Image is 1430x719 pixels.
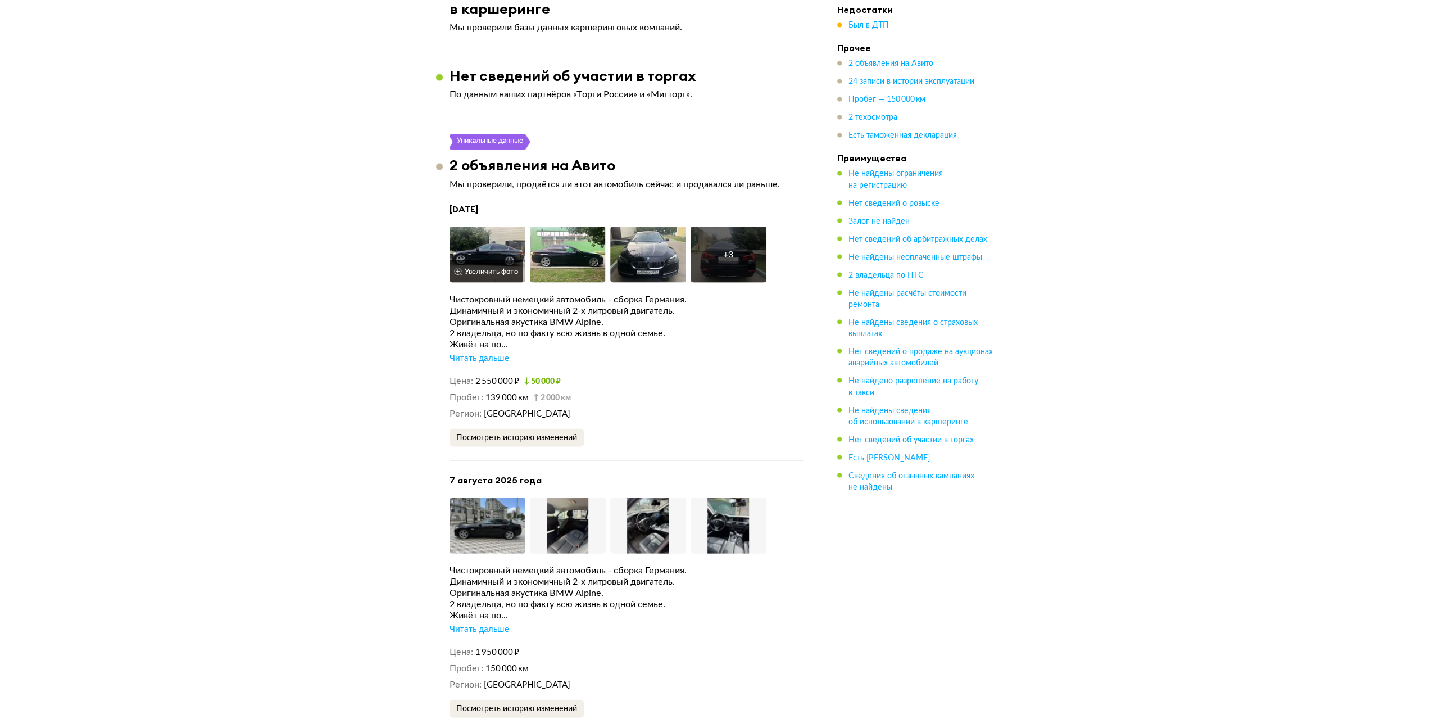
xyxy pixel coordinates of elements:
[485,393,529,401] span: 139 000 км
[691,497,766,553] img: Car Photo
[848,170,943,189] span: Не найдены ограничения на регистрацию
[450,662,483,674] dt: Пробег
[837,43,995,54] h4: Прочее
[848,348,993,367] span: Нет сведений о продаже на аукционах аварийных автомобилей
[848,472,974,491] span: Сведения об отзывных кампаниях не найдены
[450,260,523,282] button: Увеличить фото
[450,338,803,350] div: Живёт на по...
[450,576,803,587] div: Динамичный и экономичный 2-х литровый двигатель.
[450,497,525,553] img: Car Photo
[456,704,577,712] span: Посмотреть историю изменений
[530,226,606,282] img: Car Photo
[848,78,974,86] span: 24 записи в истории эксплуатации
[484,680,570,689] span: [GEOGRAPHIC_DATA]
[848,319,978,338] span: Не найдены сведения о страховых выплатах
[450,156,615,174] h3: 2 объявления на Авито
[450,89,803,100] p: По данным наших партнёров «Торги России» и «Мигторг».
[837,153,995,164] h4: Преимущества
[848,406,968,426] span: Не найдены сведения об использовании в каршеринге
[848,132,957,140] span: Есть таможенная декларация
[450,305,803,316] div: Динамичный и экономичный 2-х литровый двигатель.
[837,4,995,16] h4: Недостатки
[524,377,561,385] small: 50 000 ₽
[450,327,803,338] div: 2 владельца, но по факту всю жизнь в одной семье.
[484,409,570,418] span: [GEOGRAPHIC_DATA]
[456,134,524,150] div: Уникальные данные
[848,218,910,225] span: Залог не найден
[848,454,930,462] span: Есть [PERSON_NAME]
[485,664,529,672] span: 150 000 км
[848,200,939,207] span: Нет сведений о розыске
[848,96,925,104] span: Пробег — 150 000 км
[450,474,803,486] h4: 7 августа 2025 года
[848,290,966,309] span: Не найдены расчёты стоимости ремонта
[848,114,897,122] span: 2 техосмотра
[848,60,933,68] span: 2 объявления на Авито
[848,236,987,243] span: Нет сведений об арбитражных делах
[723,248,733,260] div: + 3
[450,609,803,621] div: Живёт на по...
[848,22,889,30] span: Был в ДТП
[450,699,584,717] button: Посмотреть историю изменений
[450,391,483,403] dt: Пробег
[450,226,525,282] img: Car Photo
[450,408,482,419] dt: Регион
[450,67,696,84] h3: Нет сведений об участии в торгах
[450,646,473,658] dt: Цена
[450,428,584,446] button: Посмотреть историю изменений
[475,648,519,656] span: 1 950 000 ₽
[450,375,473,387] dt: Цена
[610,226,686,282] img: Car Photo
[450,178,803,189] p: Мы проверили, продаётся ли этот автомобиль сейчас и продавался ли раньше.
[450,316,803,327] div: Оригинальная акустика BMW Alpine.
[848,436,974,444] span: Нет сведений об участии в торгах
[450,22,803,33] p: Мы проверили базы данных каршеринговых компаний.
[450,679,482,690] dt: Регион
[848,377,978,396] span: Не найдено разрешение на работу в такси
[450,564,803,576] div: Чистокровный немецкий автомобиль - сборка Германия.
[456,433,577,441] span: Посмотреть историю изменений
[450,587,803,598] div: Оригинальная акустика BMW Alpine.
[450,293,803,305] div: Чистокровный немецкий автомобиль - сборка Германия.
[450,598,803,609] div: 2 владельца, но по факту всю жизнь в одной семье.
[848,254,982,261] span: Не найдены неоплаченные штрафы
[450,352,509,364] div: Читать дальше
[475,377,519,385] span: 2 550 000 ₽
[610,497,686,553] img: Car Photo
[848,272,924,279] span: 2 владельца по ПТС
[530,497,606,553] img: Car Photo
[450,623,509,635] div: Читать дальше
[533,394,571,401] small: 2 000 км
[450,203,803,215] h4: [DATE]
